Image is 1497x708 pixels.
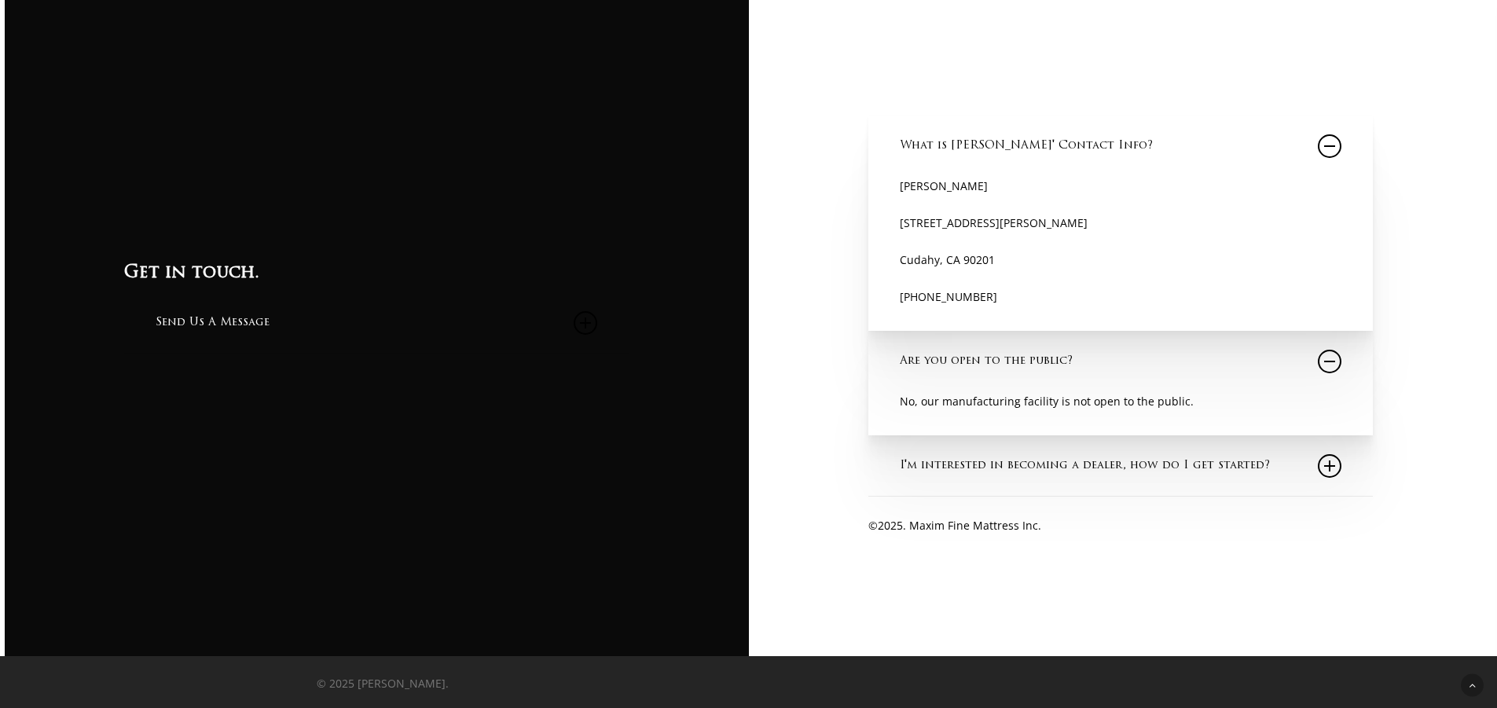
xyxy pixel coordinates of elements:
[878,518,903,533] span: 2025
[900,250,1341,287] p: Cudahy, CA 90201
[868,515,1373,536] p: © . Maxim Fine Mattress Inc.
[1461,674,1484,697] a: Back to top
[124,260,629,287] h3: Get in touch.
[156,293,597,353] a: Send Us A Message
[900,332,1341,391] a: Are you open to the public?
[868,77,1034,97] a: Call [PHONE_NUMBER]
[900,176,1341,213] p: [PERSON_NAME]
[900,287,1341,307] p: [PHONE_NUMBER]
[900,213,1341,250] p: [STREET_ADDRESS][PERSON_NAME]
[900,436,1341,496] a: I'm interested in becoming a dealer, how do I get started?
[317,675,667,692] p: © 2025 [PERSON_NAME].
[900,116,1341,176] a: What is [PERSON_NAME]' Contact Info?
[900,391,1341,412] p: No, our manufacturing facility is not open to the public.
